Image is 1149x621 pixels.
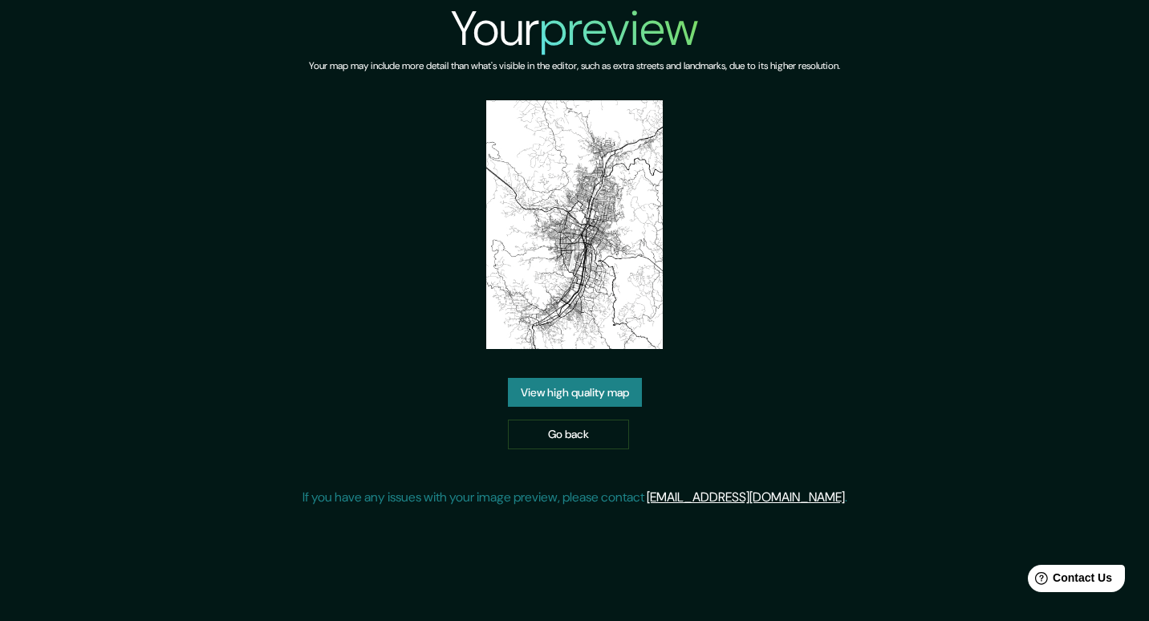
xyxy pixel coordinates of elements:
img: created-map-preview [486,100,662,349]
iframe: Help widget launcher [1006,558,1131,603]
h6: Your map may include more detail than what's visible in the editor, such as extra streets and lan... [309,58,840,75]
a: View high quality map [508,378,642,408]
p: If you have any issues with your image preview, please contact . [302,488,847,507]
a: Go back [508,420,629,449]
a: [EMAIL_ADDRESS][DOMAIN_NAME] [647,489,845,505]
